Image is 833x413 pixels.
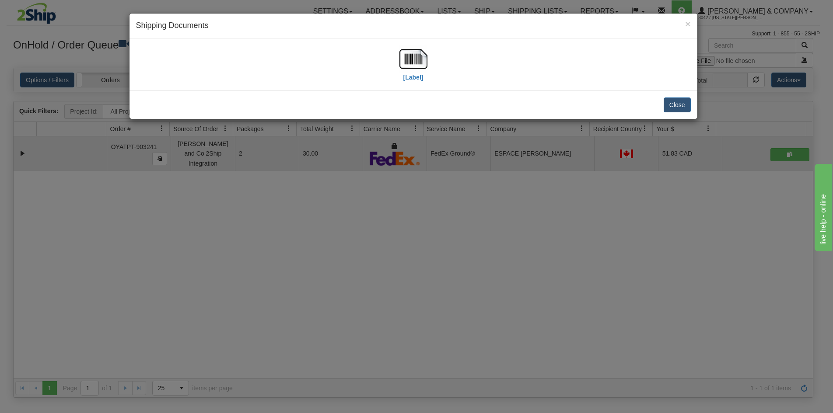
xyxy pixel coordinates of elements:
div: live help - online [7,5,81,16]
button: Close [685,19,690,28]
h4: Shipping Documents [136,20,691,31]
iframe: chat widget [813,162,832,251]
label: [Label] [403,73,423,82]
span: × [685,19,690,29]
a: [Label] [399,55,427,80]
button: Close [664,97,691,112]
img: barcode.jpg [399,45,427,73]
